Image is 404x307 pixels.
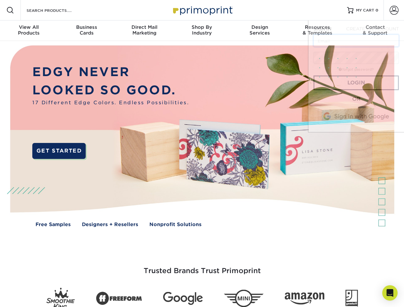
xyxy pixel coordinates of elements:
[32,63,189,81] p: EDGY NEVER
[32,81,189,99] p: LOOKED SO GOOD.
[26,6,88,14] input: SEARCH PRODUCTS.....
[58,20,115,41] a: BusinessCards
[339,67,374,72] a: forgot password?
[115,24,173,36] div: Marketing
[170,3,234,17] img: Primoprint
[289,24,346,30] span: Resources
[231,20,289,41] a: DesignServices
[32,99,189,106] span: 17 Different Edge Colors. Endless Possibilities.
[15,251,389,283] h3: Trusted Brands Trust Primoprint
[149,221,202,228] a: Nonprofit Solutions
[346,26,399,31] span: CREATE AN ACCOUNT
[173,24,231,30] span: Shop By
[289,24,346,36] div: & Templates
[173,24,231,36] div: Industry
[356,8,374,13] span: MY CART
[36,221,71,228] a: Free Samples
[313,26,331,31] span: SIGN IN
[58,24,115,30] span: Business
[32,143,86,159] a: GET STARTED
[58,24,115,36] div: Cards
[289,20,346,41] a: Resources& Templates
[231,24,289,30] span: Design
[82,221,138,228] a: Designers + Resellers
[163,292,203,305] img: Google
[285,293,324,305] img: Amazon
[231,24,289,36] div: Services
[345,290,358,307] img: Goodwill
[382,285,398,301] div: Open Intercom Messenger
[376,8,378,12] span: 0
[115,24,173,30] span: Direct Mail
[313,35,399,47] input: Email
[313,95,399,103] div: OR
[2,287,54,305] iframe: Google Customer Reviews
[173,20,231,41] a: Shop ByIndustry
[313,75,399,90] a: Login
[115,20,173,41] a: Direct MailMarketing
